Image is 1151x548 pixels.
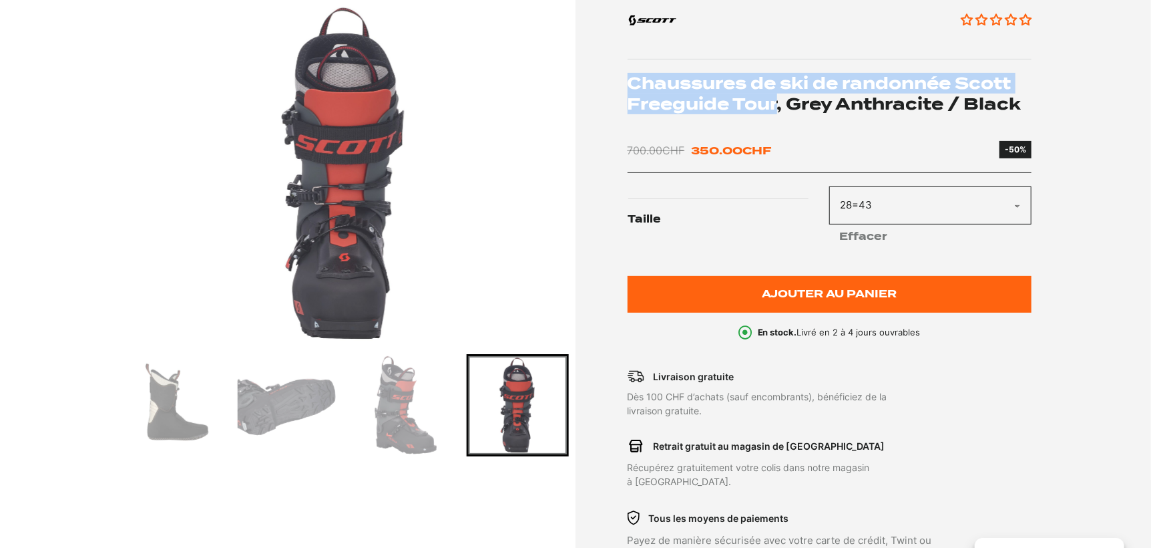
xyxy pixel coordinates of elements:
[663,144,685,157] span: CHF
[120,354,222,456] div: Go to slide 2
[1005,144,1026,156] div: -50%
[762,289,897,300] span: Ajouter au panier
[467,354,569,456] div: Go to slide 5
[829,225,1031,250] a: Effacer les options
[235,354,337,456] div: Go to slide 3
[120,7,569,341] div: 5 of 5
[628,73,1032,114] h1: Chaussures de ski de randonnée Scott Freeguide Tour, Grey Anthracite / Black
[628,198,829,241] label: Taille
[628,276,1032,313] button: Ajouter au panier
[653,439,885,453] p: Retrait gratuit au magasin de [GEOGRAPHIC_DATA]
[692,144,772,157] bdi: 350.00
[758,327,797,337] b: En stock.
[628,390,951,418] p: Dès 100 CHF d’achats (sauf encombrants), bénéficiez de la livraison gratuite.
[351,354,453,456] div: Go to slide 4
[743,144,772,157] span: CHF
[653,370,734,384] p: Livraison gratuite
[628,460,951,489] p: Récupérez gratuitement votre colis dans notre magasin à [GEOGRAPHIC_DATA].
[648,511,788,525] p: Tous les moyens de paiements
[628,144,685,157] bdi: 700.00
[758,326,921,339] p: Livré en 2 à 4 jours ouvrables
